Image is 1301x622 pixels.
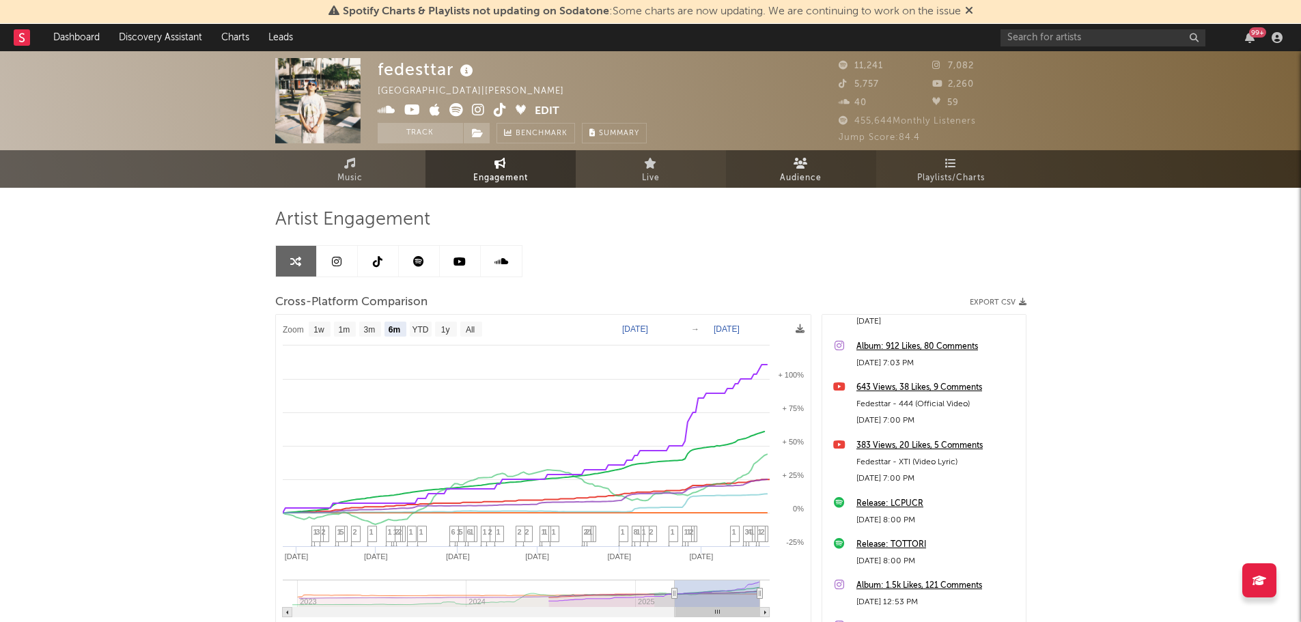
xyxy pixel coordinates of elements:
span: 2 [690,528,694,536]
text: -25% [786,538,804,546]
a: 383 Views, 20 Likes, 5 Comments [856,438,1019,454]
span: 2 [398,528,402,536]
span: 2,260 [932,80,974,89]
div: [DATE] 8:00 PM [856,553,1019,569]
div: 99 + [1249,27,1266,38]
a: Release: LCPUCR [856,496,1019,512]
text: [DATE] [689,552,713,561]
a: Engagement [425,150,576,188]
span: 1 [636,528,641,536]
a: Live [576,150,726,188]
span: 2 [525,528,529,536]
span: Audience [780,170,822,186]
text: [DATE] [284,552,308,561]
a: Release: TOTTORI [856,537,1019,553]
text: [DATE] [607,552,631,561]
span: 7,082 [932,61,974,70]
a: Discovery Assistant [109,24,212,51]
a: Leads [259,24,303,51]
span: Summary [599,130,639,137]
span: Benchmark [516,126,568,142]
span: 1 [684,528,688,536]
text: + 25% [782,471,804,479]
span: 1 [393,528,397,536]
div: Fedesttar - XTI (Video Lyric) [856,454,1019,470]
span: 2 [488,528,492,536]
span: 1 [470,528,474,536]
span: 1 [542,528,546,536]
span: 2 [649,528,654,536]
div: [DATE] 7:00 PM [856,470,1019,487]
span: : Some charts are now updating. We are continuing to work on the issue [343,6,961,17]
text: Zoom [283,325,304,335]
span: 6 [451,528,456,536]
button: Export CSV [970,298,1026,307]
span: 4 [748,528,752,536]
span: 5,757 [839,80,879,89]
span: 40 [839,98,867,107]
span: 1 [687,528,691,536]
text: [DATE] [622,324,648,334]
text: YTD [412,325,428,335]
text: 1w [313,325,324,335]
span: 3 [316,528,320,536]
button: 99+ [1245,32,1255,43]
span: Spotify Charts & Playlists not updating on Sodatone [343,6,609,17]
text: 1y [440,325,449,335]
a: Album: 912 Likes, 80 Comments [856,339,1019,355]
span: 455,644 Monthly Listeners [839,117,976,126]
div: Fedesttar - 444 (Official Video) [856,396,1019,412]
span: 59 [932,98,959,107]
div: fedesttar [378,58,477,81]
text: 1m [338,325,350,335]
input: Search for artists [1001,29,1205,46]
text: + 100% [778,371,804,379]
text: + 50% [782,438,804,446]
span: 5 [340,528,344,536]
button: Edit [535,103,559,120]
div: [DATE] 7:03 PM [856,355,1019,371]
span: 1 [313,528,318,536]
span: 1 [758,528,762,536]
div: [DATE] 8:00 PM [856,512,1019,528]
span: 1 [552,528,556,536]
text: [DATE] [714,324,740,334]
span: 6 [467,528,471,536]
span: 2 [761,528,765,536]
span: 1 [732,528,736,536]
text: All [465,325,474,335]
a: Dashboard [44,24,109,51]
span: 2 [518,528,522,536]
span: Engagement [473,170,528,186]
span: 11,241 [839,61,883,70]
text: [DATE] [446,552,470,561]
a: 643 Views, 38 Likes, 9 Comments [856,380,1019,396]
span: 1 [337,528,341,536]
div: [DATE] [856,313,1019,330]
span: 1 [457,528,461,536]
text: → [691,324,699,334]
text: [DATE] [525,552,549,561]
span: 8 [634,528,638,536]
button: Summary [582,123,647,143]
span: 1 [388,528,392,536]
span: 1 [496,528,501,536]
span: 2 [353,528,357,536]
span: 1 [483,528,487,536]
text: 3m [363,325,375,335]
div: [DATE] 7:00 PM [856,412,1019,429]
span: 1 [589,528,593,536]
span: Jump Score: 84.4 [839,133,920,142]
a: Benchmark [496,123,575,143]
span: 1 [751,528,755,536]
span: Live [642,170,660,186]
span: 2 [584,528,588,536]
span: 2 [322,528,326,536]
a: Album: 1.5k Likes, 121 Comments [856,578,1019,594]
a: Music [275,150,425,188]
